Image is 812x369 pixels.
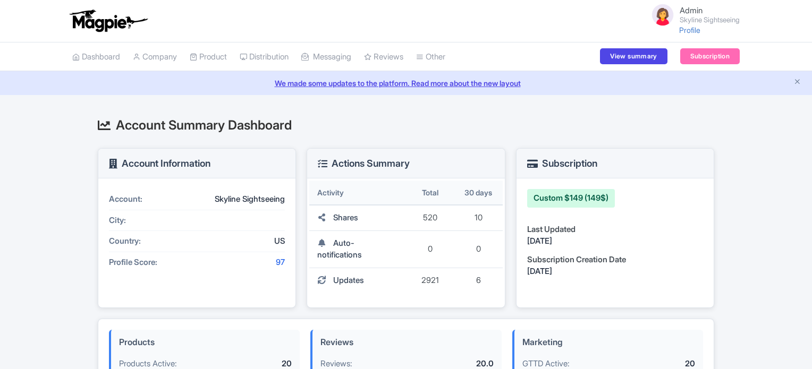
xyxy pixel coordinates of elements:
h2: Account Summary Dashboard [98,118,714,132]
h3: Subscription [527,158,597,169]
div: 97 [189,256,285,269]
a: Messaging [301,42,351,72]
th: 30 days [454,181,503,205]
span: Shares [333,212,358,222]
span: 0 [476,244,481,254]
img: logo-ab69f6fb50320c5b225c76a69d11143b.png [67,9,149,32]
h4: Products [119,338,292,347]
div: Account: [109,193,189,205]
a: Subscription [680,48,740,64]
div: City: [109,214,189,227]
td: 2921 [406,268,454,293]
a: Product [190,42,227,72]
a: Profile [679,25,700,35]
a: We made some updates to the platform. Read more about the new layout [6,78,806,89]
th: Activity [309,181,406,205]
td: 0 [406,231,454,268]
div: Custom $149 (149$) [527,189,615,208]
a: Other [416,42,445,72]
div: [DATE] [527,235,703,247]
h4: Reviews [320,338,493,347]
span: Updates [333,275,364,285]
div: [DATE] [527,265,703,278]
div: US [189,235,285,247]
h3: Account Information [109,158,210,169]
h4: Marketing [522,338,695,347]
span: 10 [475,212,483,222]
button: Close announcement [793,76,801,89]
div: Profile Score: [109,256,189,269]
div: Skyline Sightseeing [189,193,285,205]
td: 520 [406,205,454,231]
a: Company [133,42,177,72]
div: Last Updated [527,224,703,236]
a: Admin Skyline Sightseeing [644,2,740,28]
a: Distribution [240,42,289,72]
h3: Actions Summary [318,158,410,169]
a: Dashboard [72,42,120,72]
small: Skyline Sightseeing [680,16,740,23]
div: Country: [109,235,189,247]
a: View summary [600,48,667,64]
span: Admin [680,5,703,15]
img: avatar_key_member-9c1dde93af8b07d7383eb8b5fb890c87.png [650,2,675,28]
a: Reviews [364,42,403,72]
div: Subscription Creation Date [527,254,703,266]
span: Auto-notifications [317,238,362,260]
span: 6 [476,275,481,285]
th: Total [406,181,454,205]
